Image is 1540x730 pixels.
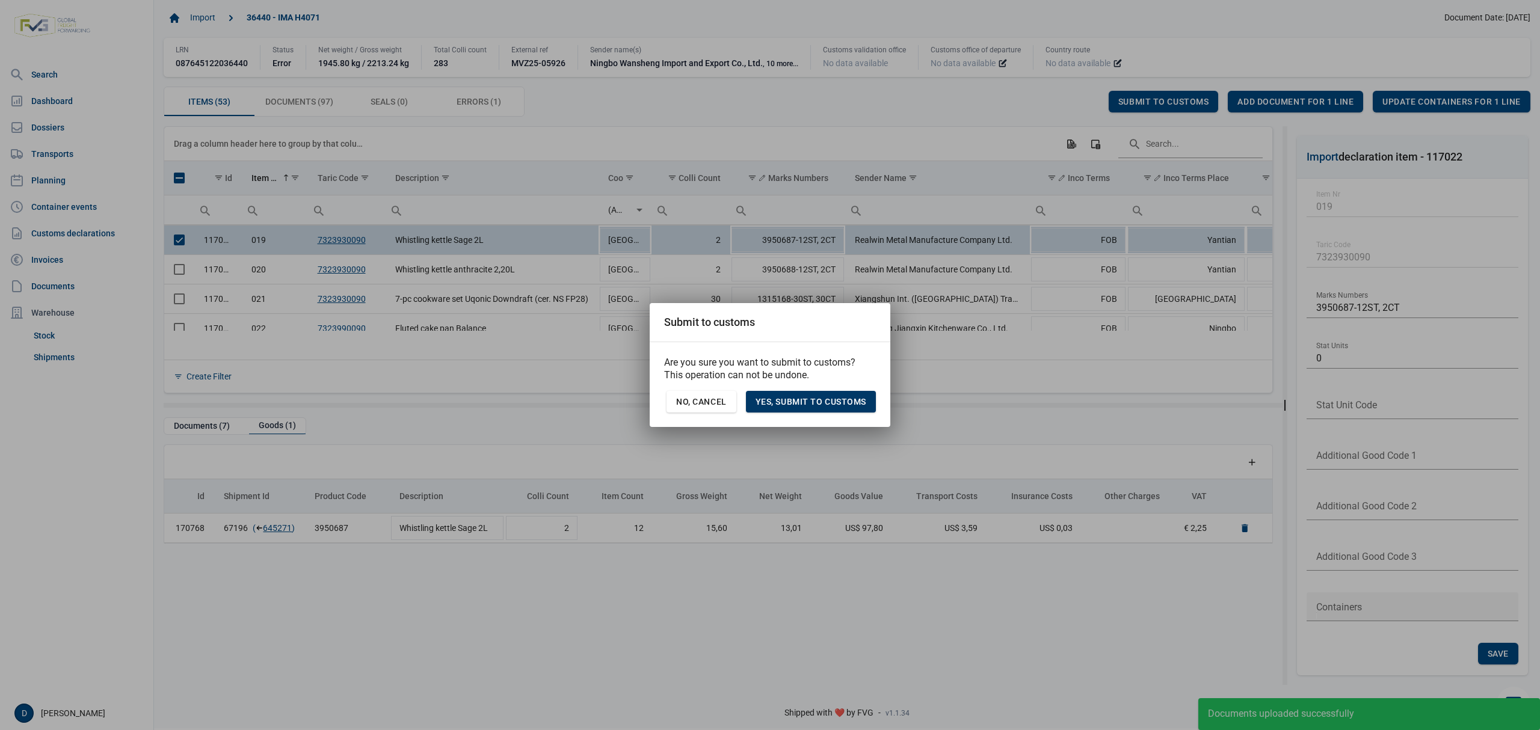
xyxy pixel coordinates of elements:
p: Are you sure you want to submit to customs? This operation can not be undone. [664,357,876,381]
span: No, Cancel [676,397,727,406]
div: No, Cancel [667,391,736,413]
div: Yes, Submit to customs [746,391,876,413]
div: Submit to customs [664,315,755,329]
span: Yes, Submit to customs [756,397,866,406]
